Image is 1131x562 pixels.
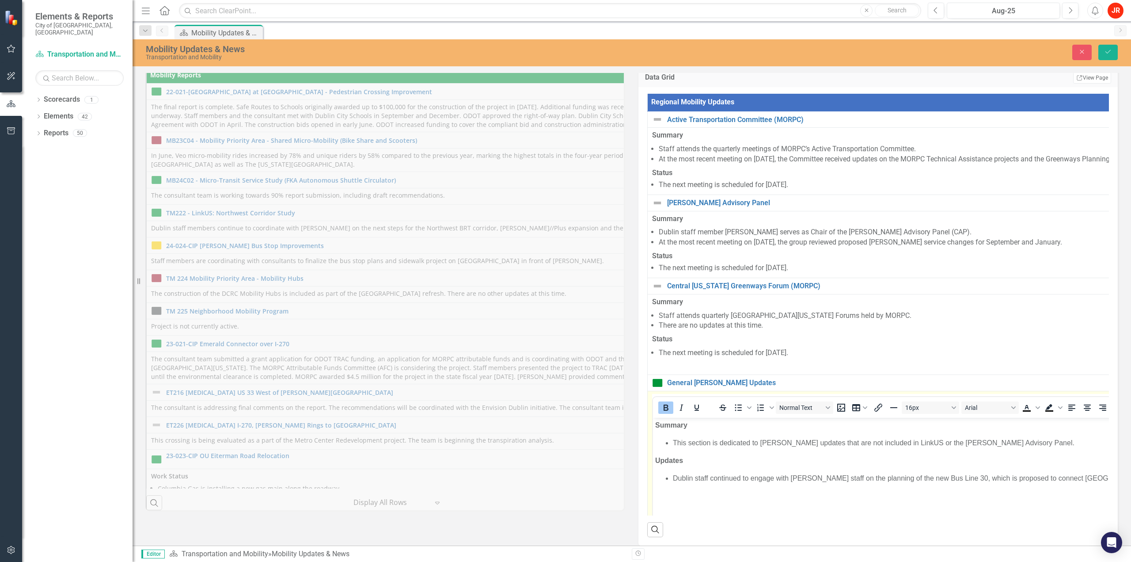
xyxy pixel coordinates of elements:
[169,549,625,559] div: »
[182,550,268,558] a: Transportation and Mobility
[84,96,99,103] div: 1
[658,401,673,414] button: Bold
[44,128,68,138] a: Reports
[961,401,1019,414] button: Font Arial
[652,168,672,177] strong: Status
[44,95,80,105] a: Scorecards
[674,401,689,414] button: Italic
[947,3,1060,19] button: Aug-25
[141,550,165,558] span: Editor
[776,401,833,414] button: Block Normal Text
[849,401,870,414] button: Table
[4,10,20,26] img: ClearPoint Strategy
[35,11,124,22] span: Elements & Reports
[652,281,663,291] img: Not Defined
[191,27,261,38] div: Mobility Updates & News
[2,4,34,11] strong: Summary
[146,54,697,61] div: Transportation and Mobility
[902,401,959,414] button: Font size 16px
[1073,72,1111,84] a: View Page
[871,401,886,414] button: Insert/edit link
[652,298,683,306] strong: Summary
[20,20,957,31] li: This section is dedicated to [PERSON_NAME] updates that are not included in LinkUS or the [PERSON...
[888,7,907,14] span: Search
[35,50,124,60] a: Transportation and Mobility
[652,214,683,223] strong: Summary
[834,401,849,414] button: Insert image
[886,401,901,414] button: Horizontal line
[1064,401,1079,414] button: Align left
[78,113,92,120] div: 42
[689,401,704,414] button: Underline
[272,550,349,558] div: Mobility Updates & News
[731,401,753,414] div: Bullet list
[179,3,921,19] input: Search ClearPoint...
[652,114,663,125] img: Not Defined
[753,401,775,414] div: Numbered list
[146,44,697,54] div: Mobility Updates & News
[652,335,672,343] strong: Status
[905,404,949,411] span: 16px
[73,130,87,137] div: 50
[1108,3,1123,19] button: JR
[652,252,672,260] strong: Status
[1095,401,1110,414] button: Align right
[652,378,663,388] img: On Target
[35,70,124,86] input: Search Below...
[950,6,1057,16] div: Aug-25
[44,111,73,122] a: Elements
[1101,532,1122,553] div: Open Intercom Messenger
[779,404,823,411] span: Normal Text
[35,22,124,36] small: City of [GEOGRAPHIC_DATA], [GEOGRAPHIC_DATA]
[1080,401,1095,414] button: Align center
[2,39,30,46] strong: Updates
[1042,401,1064,414] div: Background color Black
[715,401,730,414] button: Strikethrough
[1019,401,1041,414] div: Text color Black
[875,4,919,17] button: Search
[652,131,683,139] strong: Summary
[20,55,957,66] li: Dublin staff continued to engage with [PERSON_NAME] staff on the planning of the new Bus Line 30,...
[652,198,663,208] img: Not Defined
[645,73,842,81] h3: Data Grid
[965,404,1008,411] span: Arial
